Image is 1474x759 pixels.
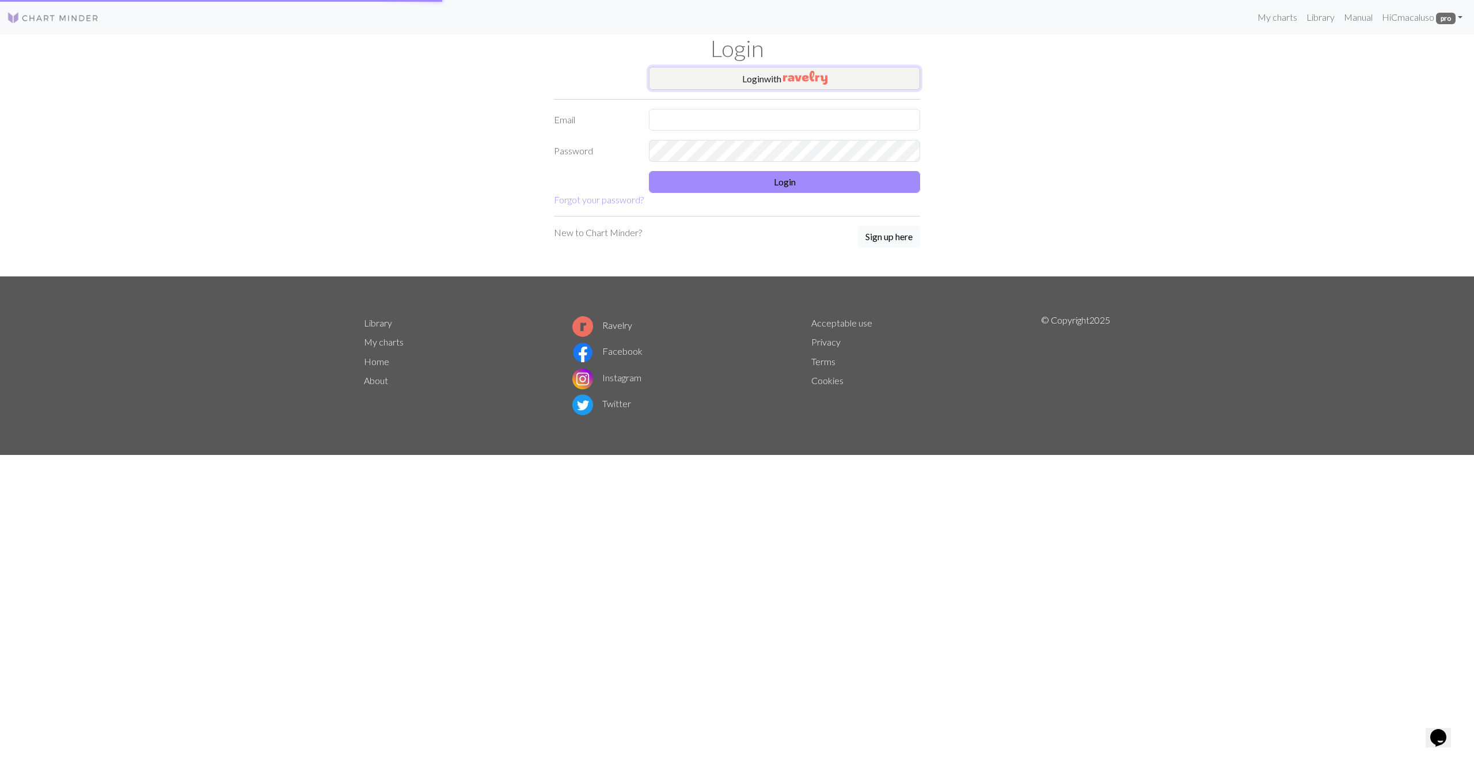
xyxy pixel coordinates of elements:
a: My charts [1253,6,1302,29]
a: Manual [1339,6,1377,29]
img: Ravelry logo [572,316,593,337]
button: Login [649,171,920,193]
img: Instagram logo [572,369,593,389]
iframe: chat widget [1426,713,1462,747]
img: Twitter logo [572,394,593,415]
img: Ravelry [783,71,827,85]
a: Terms [811,356,835,367]
a: Library [364,317,392,328]
p: New to Chart Minder? [554,226,642,240]
a: Cookies [811,375,844,386]
a: Library [1302,6,1339,29]
a: My charts [364,336,404,347]
a: Facebook [572,346,643,356]
img: Facebook logo [572,342,593,363]
a: HiCmacaluso pro [1377,6,1467,29]
span: pro [1436,13,1456,24]
a: Forgot your password? [554,194,644,205]
button: Sign up here [858,226,920,248]
a: Home [364,356,389,367]
label: Email [547,109,642,131]
h1: Login [357,35,1117,62]
a: About [364,375,388,386]
button: Loginwith [649,67,920,90]
a: Ravelry [572,320,632,331]
a: Twitter [572,398,631,409]
label: Password [547,140,642,162]
img: Logo [7,11,99,25]
a: Privacy [811,336,841,347]
a: Acceptable use [811,317,872,328]
a: Instagram [572,372,641,383]
p: © Copyright 2025 [1041,313,1110,418]
a: Sign up here [858,226,920,249]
